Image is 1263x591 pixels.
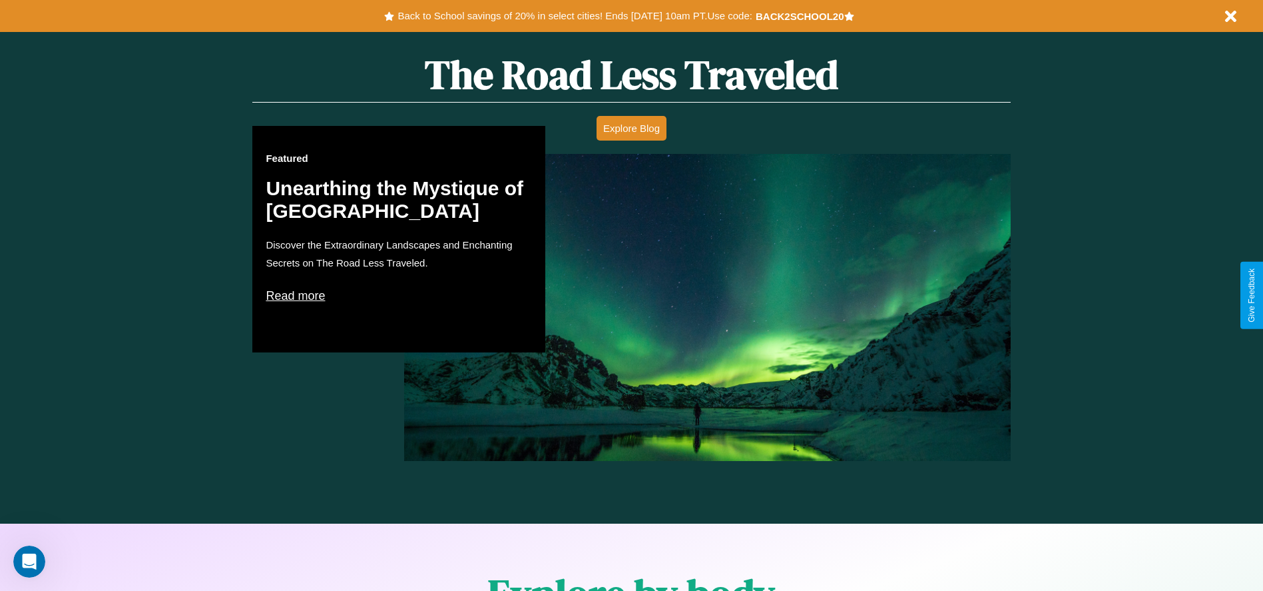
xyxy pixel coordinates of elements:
iframe: Intercom live chat [13,546,45,578]
button: Back to School savings of 20% in select cities! Ends [DATE] 10am PT.Use code: [394,7,755,25]
h2: Unearthing the Mystique of [GEOGRAPHIC_DATA] [266,177,532,223]
p: Discover the Extraordinary Landscapes and Enchanting Secrets on The Road Less Traveled. [266,236,532,272]
p: Read more [266,285,532,306]
h3: Featured [266,153,532,164]
button: Explore Blog [597,116,666,141]
div: Give Feedback [1247,269,1256,322]
h1: The Road Less Traveled [252,47,1010,103]
b: BACK2SCHOOL20 [756,11,844,22]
